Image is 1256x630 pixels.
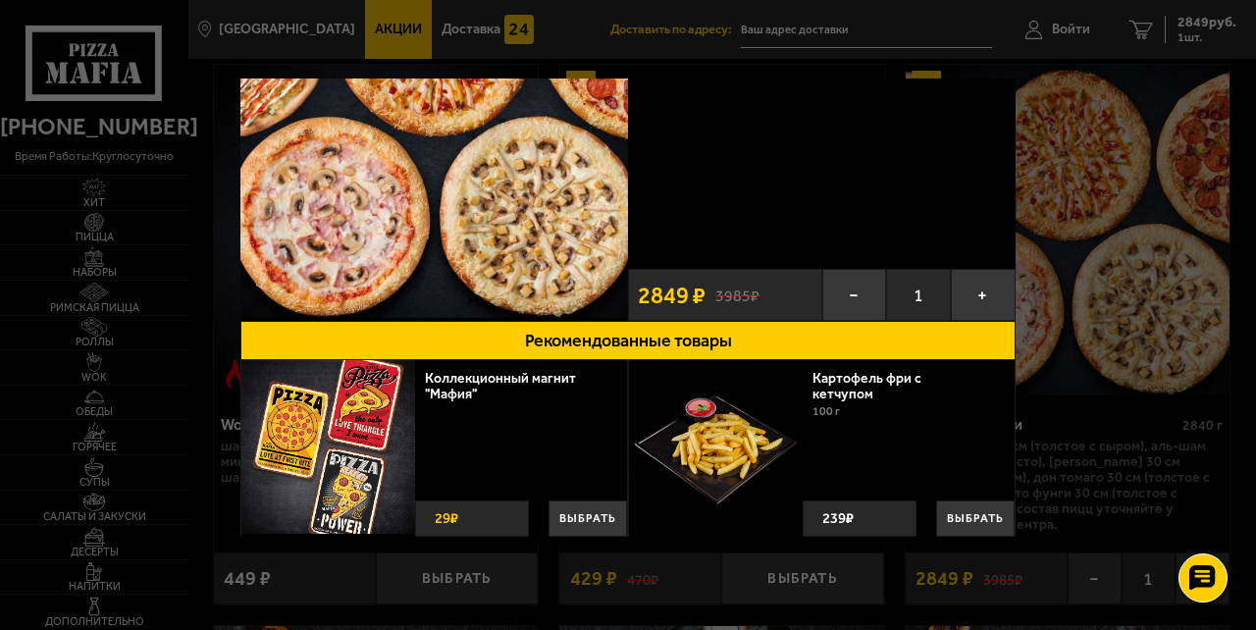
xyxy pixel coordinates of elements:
span: 1 [886,269,951,321]
s: 3985 ₽ [715,286,759,304]
strong: 29 ₽ [430,501,463,536]
button: + [951,269,1016,321]
a: Картофель фри с кетчупом [812,370,921,402]
a: Коллекционный магнит "Мафия" [425,370,576,402]
strong: 239 ₽ [817,501,859,536]
button: Рекомендованные товары [240,321,1016,360]
span: 2849 ₽ [638,284,706,307]
button: Выбрать [549,500,627,537]
span: 100 г [812,404,840,418]
button: Выбрать [936,500,1015,537]
button: − [822,269,887,321]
